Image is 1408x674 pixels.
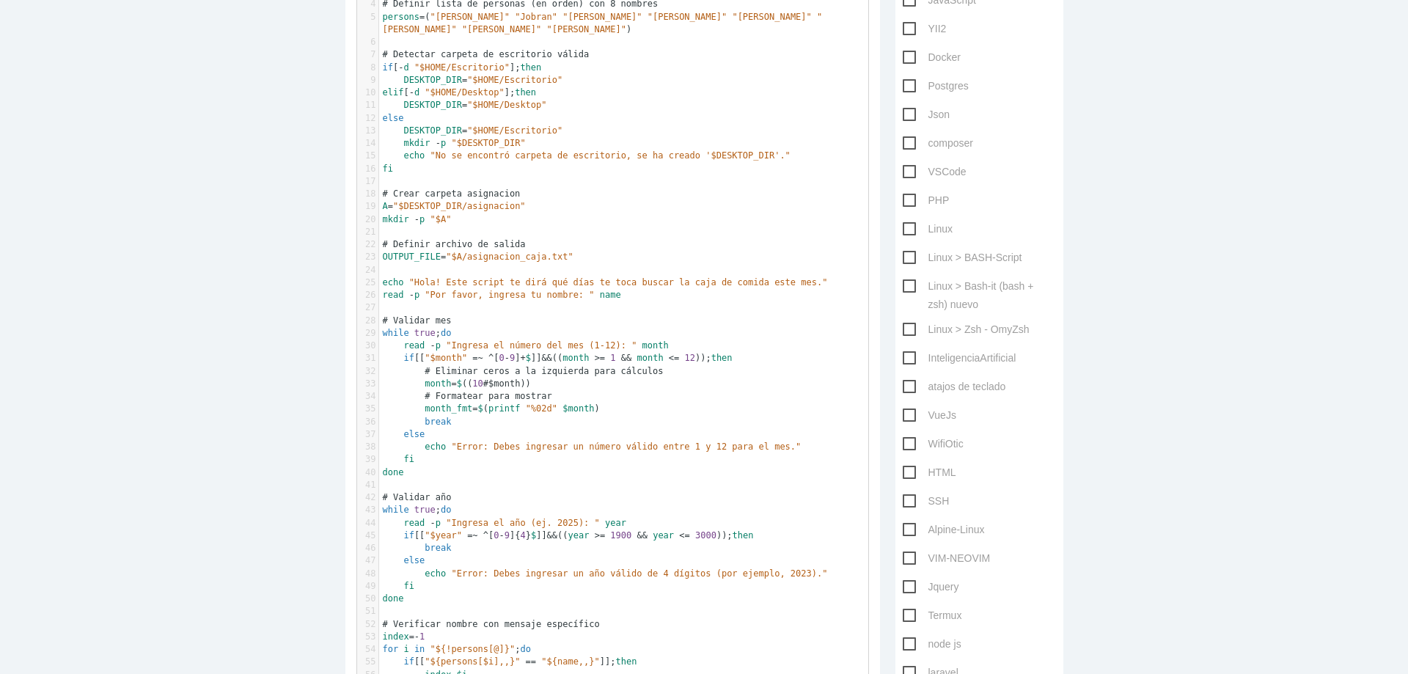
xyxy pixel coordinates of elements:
span: = [441,252,446,262]
span: read [403,340,425,351]
span: index [383,631,409,642]
span: # Crear carpeta asignacion [383,188,521,199]
span: DESKTOP_DIR [403,125,461,136]
span: A [383,201,388,211]
span: 0 [499,353,505,363]
span: "[PERSON_NAME]" [462,24,541,34]
span: 1 [419,631,425,642]
span: # Eliminar ceros a la izquierda para cálculos [425,366,663,376]
span: while [383,505,409,515]
div: 47 [357,554,378,567]
span: && [541,353,551,363]
div: 43 [357,504,378,516]
span: Linux > BASH-Script [903,249,1022,267]
span: Linux > Bash-it (bash + zsh) nuevo [903,277,1056,296]
span: d [403,62,408,73]
span: mkdir [403,138,430,148]
span: 3000 [695,530,716,541]
span: Docker [903,48,961,67]
span: "[PERSON_NAME]" [547,24,626,34]
span: "[PERSON_NAME]" [430,12,510,22]
span: "$HOME/Desktop" [425,87,504,98]
span: "${name,,}" [541,656,599,667]
span: then [733,530,754,541]
span: then [615,656,637,667]
span: month [562,353,589,363]
div: 39 [357,453,378,466]
span: do [441,328,451,338]
span: fi [403,454,414,464]
div: 13 [357,125,378,137]
span: <= [669,353,679,363]
div: 33 [357,378,378,390]
span: $month [562,403,594,414]
span: == [526,656,536,667]
span: - [409,290,414,300]
span: - [430,518,436,528]
span: if [383,62,393,73]
span: "Ingresa el año (ej. 2025): " [446,518,600,528]
div: 36 [357,416,378,428]
span: >= [595,353,605,363]
div: 6 [357,36,378,48]
span: =- [409,631,419,642]
span: break [425,417,451,427]
span: 9 [505,530,510,541]
span: fi [403,581,414,591]
span: [ ]; [383,87,537,98]
span: && [621,353,631,363]
span: 0 [494,530,499,541]
div: 28 [357,315,378,327]
span: "[PERSON_NAME]" [648,12,727,22]
span: if [403,656,414,667]
span: "Ingresa el número del mes (1-12): " [446,340,637,351]
span: else [403,429,425,439]
span: done [383,467,404,477]
div: 23 [357,251,378,263]
span: =~ [472,353,483,363]
span: month [425,378,451,389]
div: 34 [357,390,378,403]
span: Json [903,106,950,124]
span: elif [383,87,404,98]
span: 10 [472,378,483,389]
span: - [430,340,436,351]
div: 22 [357,238,378,251]
span: month_fmt [425,403,472,414]
span: VIM-NEOVIM [903,549,991,568]
span: $ [526,353,531,363]
span: # Verificar nombre con mensaje específico [383,619,600,629]
span: + [520,353,525,363]
span: then [520,62,541,73]
span: - [409,87,414,98]
span: ( ) [383,403,600,414]
div: 50 [357,593,378,605]
span: "$A" [430,214,452,224]
span: p [436,340,441,351]
span: OUTPUT_FILE [383,252,441,262]
span: YII2 [903,20,947,38]
span: 9 [510,353,515,363]
div: 41 [357,479,378,491]
span: ^ [483,530,488,541]
div: 37 [357,428,378,441]
span: = [451,378,456,389]
span: persons [383,12,420,22]
div: 10 [357,87,378,99]
span: "Por favor, ingresa tu nombre: " [425,290,594,300]
span: "$DESKTOP_DIR/asignacion" [393,201,526,211]
div: 48 [357,568,378,580]
span: year [568,530,590,541]
span: Postgres [903,77,969,95]
span: fi [383,164,393,174]
div: 9 [357,74,378,87]
span: month [637,353,663,363]
div: 40 [357,466,378,479]
span: "Jobran" [515,12,557,22]
span: # Definir archivo de salida [383,239,526,249]
span: "$HOME/Escritorio" [467,75,562,85]
span: if [403,530,414,541]
span: "${persons[$i],,}" [425,656,520,667]
span: "Error: Debes ingresar un año válido de 4 dígitos (por ejemplo, 2023)." [451,568,827,579]
div: 55 [357,656,378,668]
